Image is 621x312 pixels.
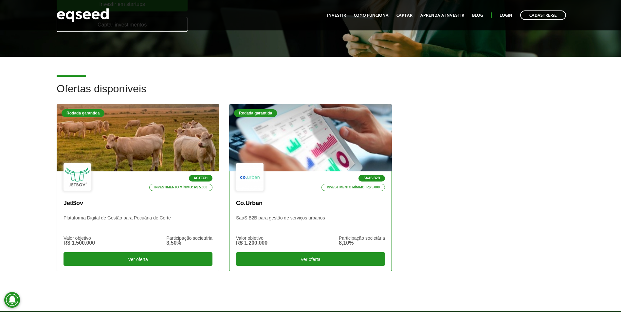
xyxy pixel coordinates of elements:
[354,13,389,18] a: Como funciona
[520,10,566,20] a: Cadastre-se
[420,13,464,18] a: Aprenda a investir
[500,13,512,18] a: Login
[189,175,212,182] p: Agtech
[64,215,212,229] p: Plataforma Digital de Gestão para Pecuária de Corte
[321,184,385,191] p: Investimento mínimo: R$ 5.000
[236,200,385,207] p: Co.Urban
[57,104,219,271] a: Rodada garantida Agtech Investimento mínimo: R$ 5.000 JetBov Plataforma Digital de Gestão para Pe...
[234,109,277,117] div: Rodada garantida
[339,236,385,240] div: Participação societária
[358,175,385,182] p: SaaS B2B
[472,13,483,18] a: Blog
[339,240,385,246] div: 8,10%
[149,184,213,191] p: Investimento mínimo: R$ 5.000
[64,200,212,207] p: JetBov
[229,104,392,271] a: Rodada garantida SaaS B2B Investimento mínimo: R$ 5.000 Co.Urban SaaS B2B para gestão de serviços...
[57,83,564,104] h2: Ofertas disponíveis
[236,236,267,240] div: Valor objetivo
[236,252,385,266] div: Ver oferta
[396,13,412,18] a: Captar
[64,236,95,240] div: Valor objetivo
[166,236,212,240] div: Participação societária
[64,240,95,246] div: R$ 1.500.000
[327,13,346,18] a: Investir
[236,215,385,229] p: SaaS B2B para gestão de serviços urbanos
[166,240,212,246] div: 3,50%
[62,109,104,117] div: Rodada garantida
[236,240,267,246] div: R$ 1.200.000
[57,7,109,24] img: EqSeed
[64,252,212,266] div: Ver oferta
